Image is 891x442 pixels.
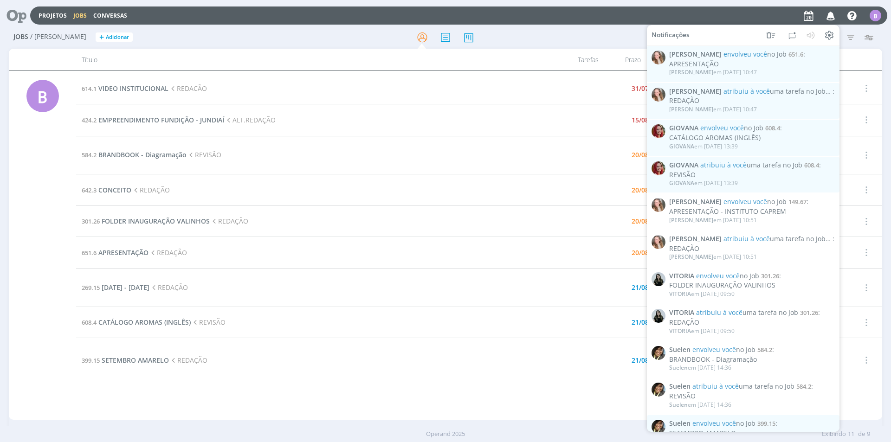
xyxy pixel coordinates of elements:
div: 15/08 [632,117,649,123]
button: Conversas [90,12,130,19]
img: S [652,383,665,397]
span: Suelen [669,364,688,372]
span: uma tarefa no Job [692,382,794,391]
span: [PERSON_NAME] [669,198,722,206]
span: GIOVANA [669,161,698,169]
span: no Job [723,197,787,206]
span: REDAÇÃO [169,356,207,365]
span: 301.26 [82,217,100,225]
span: Suelen [669,400,688,408]
button: +Adicionar [96,32,133,42]
a: Conversas [93,12,127,19]
a: 614.1VIDEO INSTITUCIONAL [82,84,168,93]
span: 584.2 [757,346,772,354]
span: [PERSON_NAME] [669,105,713,113]
span: GIOVANA [669,124,698,132]
span: : [669,124,834,132]
button: B [869,7,882,24]
span: REVISÃO [187,150,221,159]
a: 642.3CONCEITO [82,186,131,194]
span: [PERSON_NAME] [669,87,722,95]
img: G [652,161,665,175]
span: 149.67 [788,198,807,206]
div: BRANDBOOK - Diagramação [669,355,834,363]
a: Projetos [39,12,67,19]
span: 608.4 [765,124,780,132]
span: 608.4 [804,161,819,169]
a: 608.4CATÁLOGO AROMAS (INGLÊS) [82,318,191,327]
span: [PERSON_NAME] [669,216,713,224]
span: REVISÃO [191,318,226,327]
span: Suelen [669,420,691,428]
div: Título [76,49,549,70]
span: : [669,198,834,206]
a: 584.2BRANDBOOK - Diagramação [82,150,187,159]
span: REDAÇÃO [149,283,188,292]
span: envolveu você [692,419,736,428]
span: 11 [848,429,854,439]
a: 424.2EMPREENDIMENTO FUNDIÇÃO - JUNDIAÍ [82,115,224,124]
span: 301.26 [800,308,818,317]
span: [PERSON_NAME] [669,235,722,243]
span: envolveu você [696,271,740,280]
span: [PERSON_NAME] [669,253,713,261]
span: uma tarefa no Job [700,160,802,169]
span: EMPREENDIMENTO FUNDIÇÃO - JUNDIAÍ [98,115,224,124]
span: envolveu você [723,50,767,58]
div: B [26,80,59,112]
span: CONCEITO [98,186,131,194]
span: VITORIA [669,290,691,298]
span: REDAÇÃO [131,186,170,194]
span: 399.15 [82,356,100,365]
div: 20/08 [632,250,649,256]
span: 608.4 [82,318,97,327]
span: REDAÇÃO [210,217,248,225]
span: SETEMBRO AMARELO [102,356,169,365]
span: Jobs [13,33,28,41]
span: : [669,346,834,354]
span: 651.6 [82,249,97,257]
div: em [DATE] 10:47 [669,69,757,76]
div: 31/07 [632,85,649,92]
a: Jobs [73,12,87,19]
span: APRESENTAÇÃO [98,248,148,257]
div: FOLDER INAUGURAÇÃO VALINHOS [669,282,834,289]
div: 21/08 [632,357,649,364]
div: 21/08 [632,284,649,291]
span: Suelen [669,346,691,354]
span: 424.2 [82,116,97,124]
span: Notificações [652,31,690,39]
span: atribuiu à você [723,86,770,95]
span: envolveu você [700,123,744,132]
div: em [DATE] 10:47 [669,106,757,113]
span: [DATE] - [DATE] [102,283,149,292]
span: de [858,429,865,439]
span: envolveu você [723,197,767,206]
span: 301.26 [761,271,779,280]
a: 399.15SETEMBRO AMARELO [82,356,169,365]
div: em [DATE] 14:36 [669,401,731,408]
div: em [DATE] 13:39 [669,180,738,186]
div: REDAÇÃO [669,245,834,253]
span: Adicionar [106,34,129,40]
div: 20/08 [632,152,649,158]
a: 269.15[DATE] - [DATE] [82,283,149,292]
button: Projetos [36,12,70,19]
img: G [652,198,665,212]
div: SETEMBRO AMARELO [669,429,834,437]
span: Exibindo [822,429,846,439]
span: CATÁLOGO AROMAS (INGLÊS) [98,318,191,327]
span: : [669,161,834,169]
img: G [652,87,665,101]
div: REVISÃO [669,171,834,179]
span: / [PERSON_NAME] [30,33,86,41]
div: REDAÇÃO [669,319,834,327]
div: APRESENTAÇÃO [669,60,834,68]
span: ALT.REDAÇÃO [224,115,276,124]
div: em [DATE] 13:39 [669,143,738,149]
div: CATÁLOGO AROMAS (INGLÊS) [669,134,834,142]
div: 20/08 [632,218,649,224]
span: 269.15 [82,283,100,292]
span: REDACÃO [168,84,207,93]
span: 651.6 [788,50,803,58]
